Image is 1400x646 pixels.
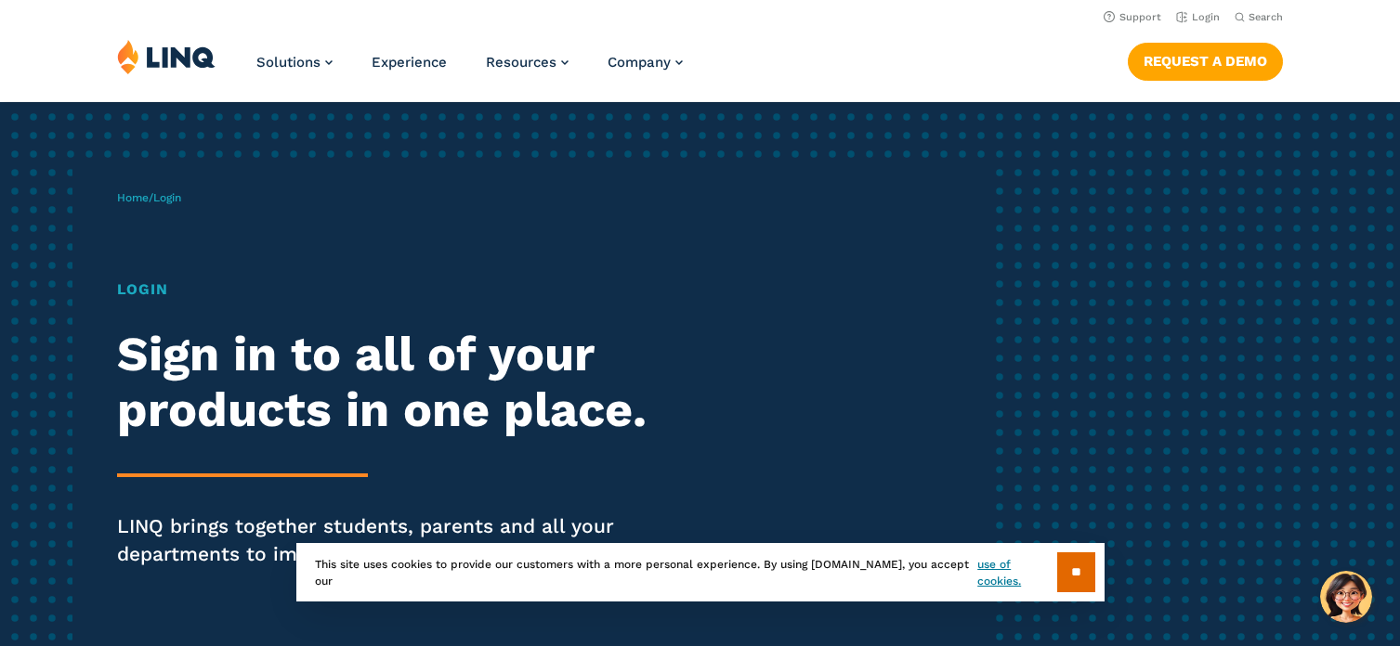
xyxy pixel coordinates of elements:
[256,54,321,71] span: Solutions
[608,54,683,71] a: Company
[977,556,1056,589] a: use of cookies.
[486,54,556,71] span: Resources
[486,54,569,71] a: Resources
[296,543,1105,601] div: This site uses cookies to provide our customers with a more personal experience. By using [DOMAIN...
[117,327,657,438] h2: Sign in to all of your products in one place.
[117,278,657,301] h1: Login
[256,39,683,100] nav: Primary Navigation
[608,54,671,71] span: Company
[117,191,149,204] a: Home
[117,191,181,204] span: /
[1128,43,1283,80] a: Request a Demo
[1235,10,1283,24] button: Open Search Bar
[1249,11,1283,23] span: Search
[117,512,657,568] p: LINQ brings together students, parents and all your departments to improve efficiency and transpa...
[1176,11,1220,23] a: Login
[117,39,216,74] img: LINQ | K‑12 Software
[1104,11,1161,23] a: Support
[1128,39,1283,80] nav: Button Navigation
[153,191,181,204] span: Login
[256,54,333,71] a: Solutions
[372,54,447,71] a: Experience
[1320,571,1372,623] button: Hello, have a question? Let’s chat.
